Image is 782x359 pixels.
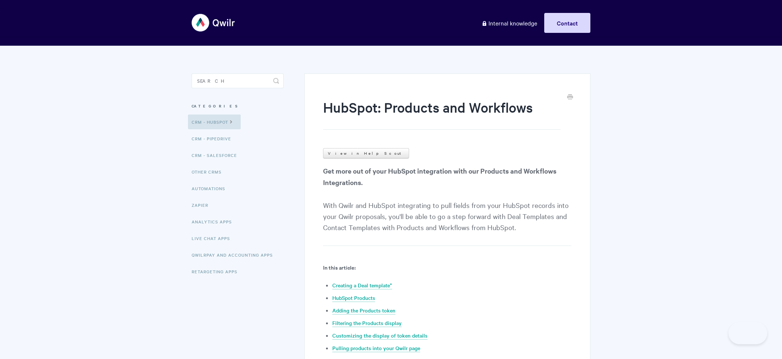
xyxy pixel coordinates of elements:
a: Retargeting Apps [192,264,243,279]
b: In this article: [323,263,356,271]
strong: Get more out of your HubSpot integration with our Products and Workflows Integrations. [323,166,556,187]
a: Other CRMs [192,164,227,179]
input: Search [192,73,284,88]
img: Qwilr Help Center [192,9,236,37]
a: Contact [544,13,590,33]
a: Pulling products into your Qwilr page [332,344,420,352]
a: Print this Article [567,93,573,102]
a: CRM - Salesforce [192,148,243,163]
a: CRM - HubSpot [188,114,241,129]
iframe: Toggle Customer Support [728,322,767,344]
a: QwilrPay and Accounting Apps [192,247,278,262]
a: Filtering the Products display [332,319,402,327]
a: Zapier [192,198,214,212]
a: Internal knowledge [476,13,543,33]
a: Customizing the display of token details [332,332,428,340]
p: With Qwilr and HubSpot integrating to pull fields from your HubSpot records into your Qwilr propo... [323,165,572,246]
a: Live Chat Apps [192,231,236,246]
h3: Categories [192,99,284,113]
a: Analytics Apps [192,214,237,229]
a: HubSpot Products [332,294,375,302]
a: CRM - Pipedrive [192,131,237,146]
a: Creating a Deal template* [332,281,392,290]
a: Adding the Products token [332,307,395,315]
a: View in Help Scout [323,148,409,158]
h1: HubSpot: Products and Workflows [323,98,560,130]
a: Automations [192,181,231,196]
